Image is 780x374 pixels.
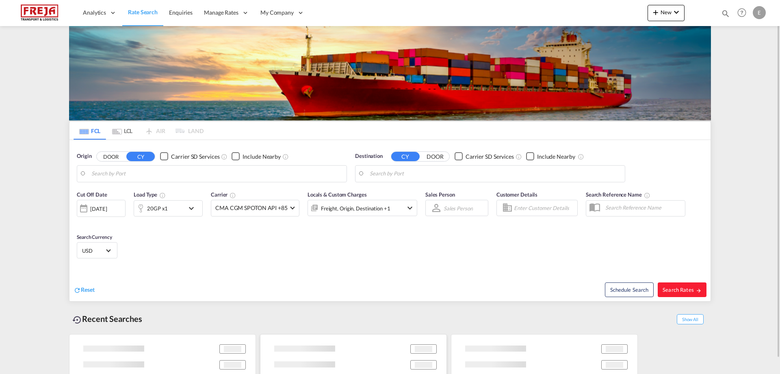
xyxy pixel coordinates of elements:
md-checkbox: Checkbox No Ink [455,152,514,161]
button: DOOR [421,152,449,161]
span: Reset [81,286,95,293]
md-checkbox: Checkbox No Ink [232,152,281,161]
span: Rate Search [128,9,158,15]
div: E [753,6,766,19]
div: Freight Origin Destination Factory Stuffingicon-chevron-down [308,200,417,216]
button: CY [391,152,420,161]
md-datepicker: Select [77,216,83,227]
md-tab-item: FCL [74,122,106,140]
span: Locals & Custom Charges [308,191,367,198]
span: Manage Rates [204,9,238,17]
img: LCL+%26+FCL+BACKGROUND.png [69,26,711,120]
button: CY [126,152,155,161]
button: Search Ratesicon-arrow-right [658,282,706,297]
md-icon: Unchecked: Search for CY (Container Yard) services for all selected carriers.Checked : Search for... [516,153,522,160]
span: Customer Details [496,191,537,198]
div: icon-refreshReset [74,286,95,295]
span: Cut Off Date [77,191,107,198]
span: Destination [355,152,383,160]
span: Help [735,6,749,20]
md-icon: icon-arrow-right [696,288,702,293]
div: Recent Searches [69,310,145,328]
md-icon: icon-chevron-down [672,7,681,17]
div: Include Nearby [537,153,575,161]
span: Search Currency [77,234,112,240]
input: Search by Port [91,168,342,180]
span: Show All [677,314,704,324]
span: Enquiries [169,9,193,16]
md-icon: icon-refresh [74,287,81,294]
md-select: Sales Person [443,202,474,214]
button: Note: By default Schedule search will only considerorigin ports, destination ports and cut off da... [605,282,654,297]
span: Search Reference Name [586,191,650,198]
span: New [651,9,681,15]
md-icon: Your search will be saved by the below given name [644,192,650,199]
md-icon: icon-chevron-down [405,203,415,213]
md-checkbox: Checkbox No Ink [526,152,575,161]
div: Include Nearby [243,153,281,161]
div: [DATE] [90,205,107,212]
div: 20GP x1icon-chevron-down [134,200,203,217]
div: Carrier SD Services [466,153,514,161]
input: Enter Customer Details [514,202,575,214]
md-icon: Unchecked: Ignores neighbouring ports when fetching rates.Checked : Includes neighbouring ports w... [282,153,289,160]
md-pagination-wrapper: Use the left and right arrow keys to navigate between tabs [74,122,204,140]
md-icon: icon-plus 400-fg [651,7,661,17]
span: USD [82,247,105,254]
div: Origin DOOR CY Checkbox No InkUnchecked: Search for CY (Container Yard) services for all selected... [69,140,711,301]
button: icon-plus 400-fgNewicon-chevron-down [648,5,685,21]
button: DOOR [97,152,125,161]
md-icon: The selected Trucker/Carrierwill be displayed in the rate results If the rates are from another f... [230,192,236,199]
div: 20GP x1 [147,203,168,214]
span: Analytics [83,9,106,17]
md-icon: icon-information-outline [159,192,166,199]
div: icon-magnify [721,9,730,21]
md-tab-item: LCL [106,122,139,140]
div: Freight Origin Destination Factory Stuffing [321,203,390,214]
md-icon: icon-backup-restore [72,315,82,325]
div: Help [735,6,753,20]
span: Load Type [134,191,166,198]
md-icon: Unchecked: Search for CY (Container Yard) services for all selected carriers.Checked : Search for... [221,153,227,160]
span: Search Rates [663,287,702,293]
span: Carrier [211,191,236,198]
md-icon: icon-chevron-down [186,203,200,213]
input: Search Reference Name [601,201,685,214]
span: My Company [260,9,294,17]
md-icon: icon-magnify [721,9,730,18]
md-icon: Unchecked: Ignores neighbouring ports when fetching rates.Checked : Includes neighbouring ports w... [578,153,584,160]
img: 586607c025bf11f083711d99603023e7.png [12,4,67,22]
div: [DATE] [77,200,126,217]
span: Origin [77,152,91,160]
div: Carrier SD Services [171,153,219,161]
md-checkbox: Checkbox No Ink [160,152,219,161]
input: Search by Port [370,168,621,180]
span: Sales Person [425,191,455,198]
span: CMA CGM SPOTON API +85 [215,204,288,212]
md-select: Select Currency: $ USDUnited States Dollar [81,245,113,256]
